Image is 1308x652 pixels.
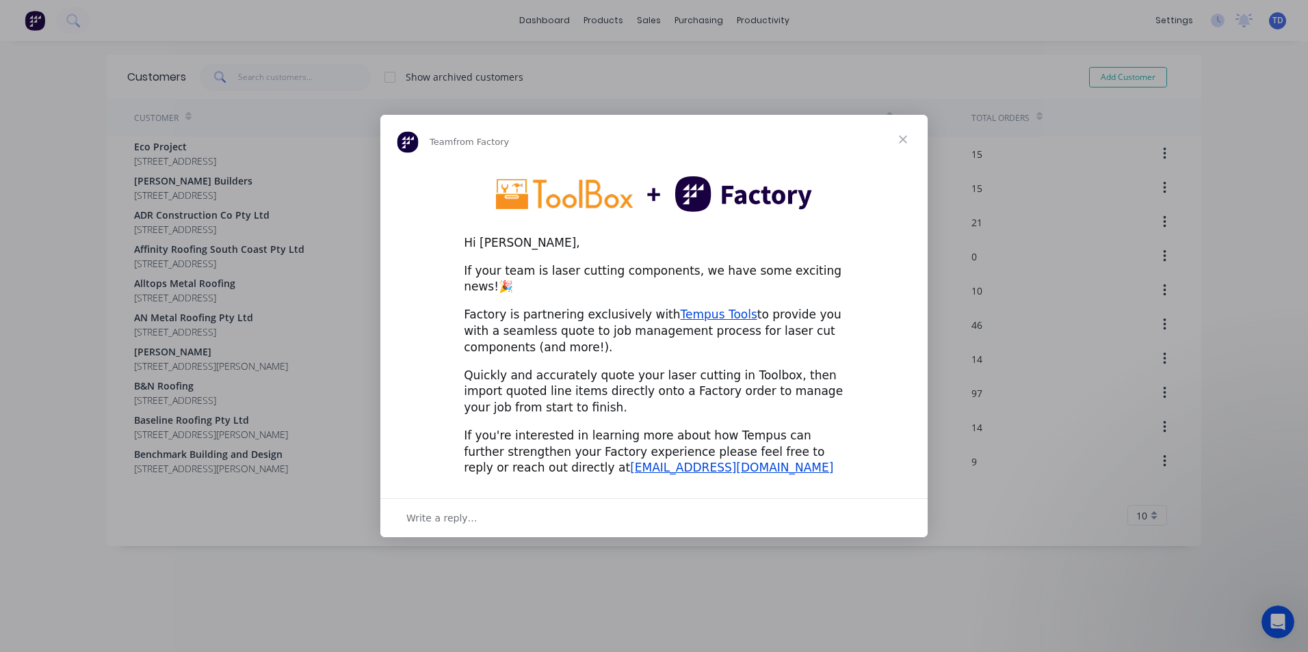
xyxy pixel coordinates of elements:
a: [EMAIL_ADDRESS][DOMAIN_NAME] [630,461,833,474]
div: If your team is laser cutting components, we have some exciting news!🎉 [464,263,844,296]
span: from Factory [453,137,509,147]
div: Factory is partnering exclusively with to provide you with a seamless quote to job management pro... [464,307,844,355]
a: Tempus Tools [681,308,757,321]
div: Quickly and accurately quote your laser cutting in Toolbox, then import quoted line items directl... [464,368,844,416]
img: Profile image for Team [397,131,419,153]
div: Open conversation and reply [380,498,928,537]
div: Hi [PERSON_NAME], [464,235,844,252]
span: Team [430,137,453,147]
span: Close [878,115,928,164]
div: If you're interested in learning more about how Tempus can further strengthen your Factory experi... [464,428,844,476]
span: Write a reply… [406,509,478,527]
